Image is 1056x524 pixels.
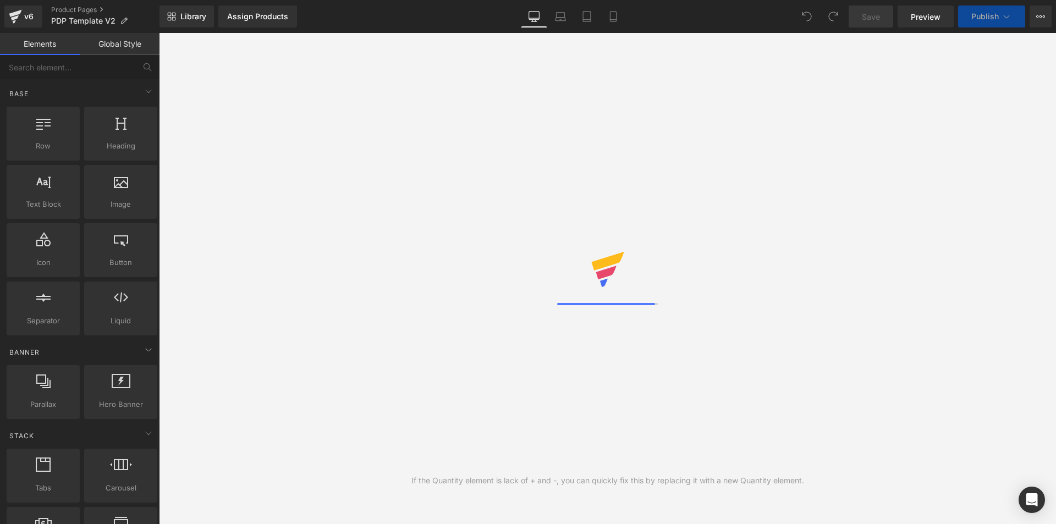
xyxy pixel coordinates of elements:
span: Heading [87,140,154,152]
span: Stack [8,431,35,441]
div: v6 [22,9,36,24]
button: Redo [822,5,844,27]
span: Hero Banner [87,399,154,410]
span: PDP Template V2 [51,16,116,25]
span: Banner [8,347,41,357]
span: Separator [10,315,76,327]
span: Save [862,11,880,23]
span: Base [8,89,30,99]
a: Desktop [521,5,547,27]
a: Product Pages [51,5,159,14]
span: Carousel [87,482,154,494]
button: Publish [958,5,1025,27]
span: Parallax [10,399,76,410]
div: Open Intercom Messenger [1019,487,1045,513]
a: New Library [159,5,214,27]
span: Button [87,257,154,268]
span: Preview [911,11,941,23]
button: Undo [796,5,818,27]
span: Publish [971,12,999,21]
a: Global Style [80,33,159,55]
div: If the Quantity element is lack of + and -, you can quickly fix this by replacing it with a new Q... [411,475,804,487]
a: Mobile [600,5,626,27]
span: Tabs [10,482,76,494]
span: Liquid [87,315,154,327]
span: Text Block [10,198,76,210]
a: v6 [4,5,42,27]
span: Row [10,140,76,152]
div: Assign Products [227,12,288,21]
span: Library [180,12,206,21]
a: Tablet [574,5,600,27]
button: More [1030,5,1052,27]
a: Preview [898,5,954,27]
span: Image [87,198,154,210]
span: Icon [10,257,76,268]
a: Laptop [547,5,574,27]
